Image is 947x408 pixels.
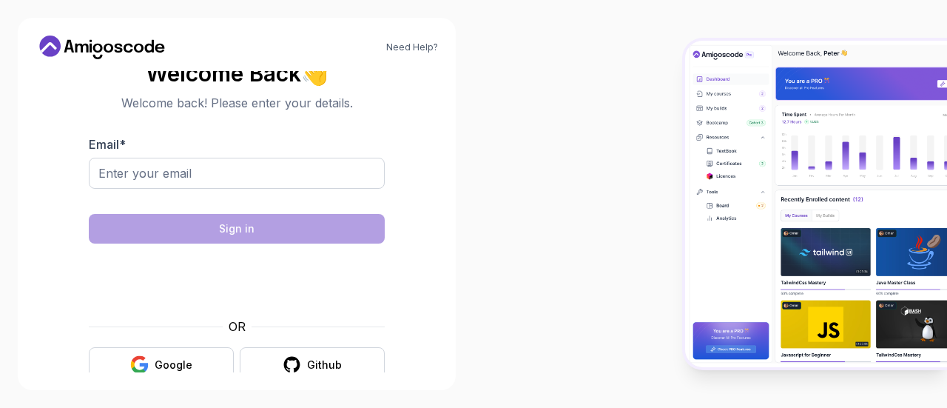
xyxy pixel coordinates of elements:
[89,61,385,85] h2: Welcome Back
[89,347,234,382] button: Google
[155,358,192,372] div: Google
[307,358,342,372] div: Github
[685,41,947,367] img: Amigoscode Dashboard
[229,318,246,335] p: OR
[89,137,126,152] label: Email *
[386,41,438,53] a: Need Help?
[36,36,169,59] a: Home link
[125,253,348,309] iframe: Widget containing checkbox for hCaptcha security challenge
[89,214,385,244] button: Sign in
[300,61,328,86] span: 👋
[89,94,385,112] p: Welcome back! Please enter your details.
[89,158,385,189] input: Enter your email
[240,347,385,382] button: Github
[219,221,255,236] div: Sign in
